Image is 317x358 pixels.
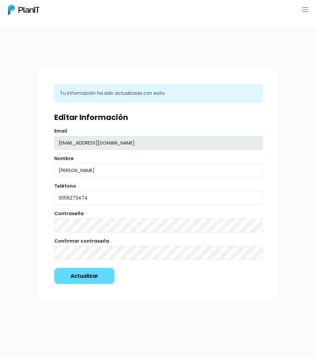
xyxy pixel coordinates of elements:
[54,268,114,284] input: Actualizar
[54,113,128,122] h4: Editar Información
[54,155,74,162] label: Nombre
[54,84,263,102] div: Tu información ha sido actualizada con exito
[54,238,109,245] label: Confirmar contraseña
[8,5,39,15] img: PlanIt Logo
[54,128,67,135] label: Email
[54,210,84,217] label: Contraseña
[54,183,76,190] label: Teléfono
